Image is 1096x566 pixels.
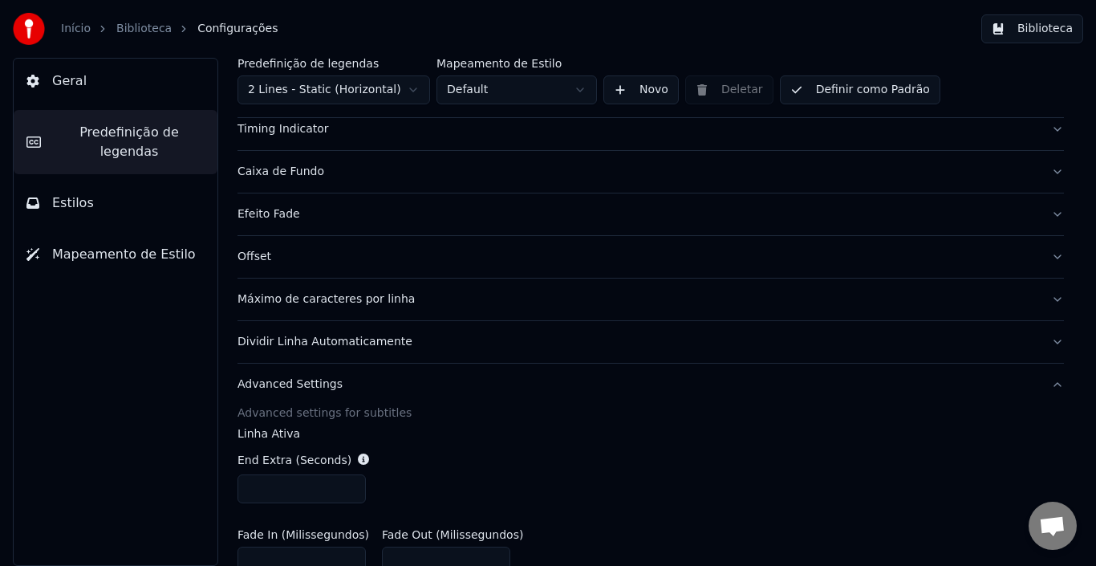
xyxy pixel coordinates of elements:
label: Predefinição de legendas [237,58,430,69]
label: Linha Ativa [237,428,1064,439]
div: Timing Indicator [237,121,1038,137]
button: Geral [14,59,217,104]
span: Mapeamento de Estilo [52,245,196,264]
button: Estilos [14,181,217,226]
button: Biblioteca [981,14,1083,43]
span: Geral [52,71,87,91]
div: Efeito Fade [237,206,1038,222]
div: Advanced settings for subtitles [237,405,1064,421]
button: Efeito Fade [237,193,1064,235]
div: Caixa de Fundo [237,164,1038,180]
div: Dividir Linha Automaticamente [237,334,1038,350]
button: Timing Indicator [237,108,1064,150]
button: Advanced Settings [237,364,1064,405]
a: Início [61,21,91,37]
div: Offset [237,249,1038,265]
button: Caixa de Fundo [237,151,1064,193]
a: Bate-papo aberto [1029,502,1077,550]
span: Configurações [197,21,278,37]
div: Advanced Settings [237,377,1038,393]
label: End Extra (Seconds) [237,454,351,466]
span: Estilos [52,193,94,213]
span: Predefinição de legendas [54,123,205,161]
nav: breadcrumb [61,21,278,37]
button: Definir como Padrão [780,75,940,104]
button: Offset [237,236,1064,278]
img: youka [13,13,45,45]
button: Novo [603,75,679,104]
button: Máximo de caracteres por linha [237,279,1064,320]
label: Fade In (Milissegundos) [237,529,369,540]
a: Biblioteca [116,21,172,37]
button: Dividir Linha Automaticamente [237,321,1064,363]
button: Predefinição de legendas [14,110,217,174]
div: Máximo de caracteres por linha [237,291,1038,307]
label: Mapeamento de Estilo [436,58,597,69]
button: Mapeamento de Estilo [14,232,217,277]
label: Fade Out (Milissegundos) [382,529,523,540]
